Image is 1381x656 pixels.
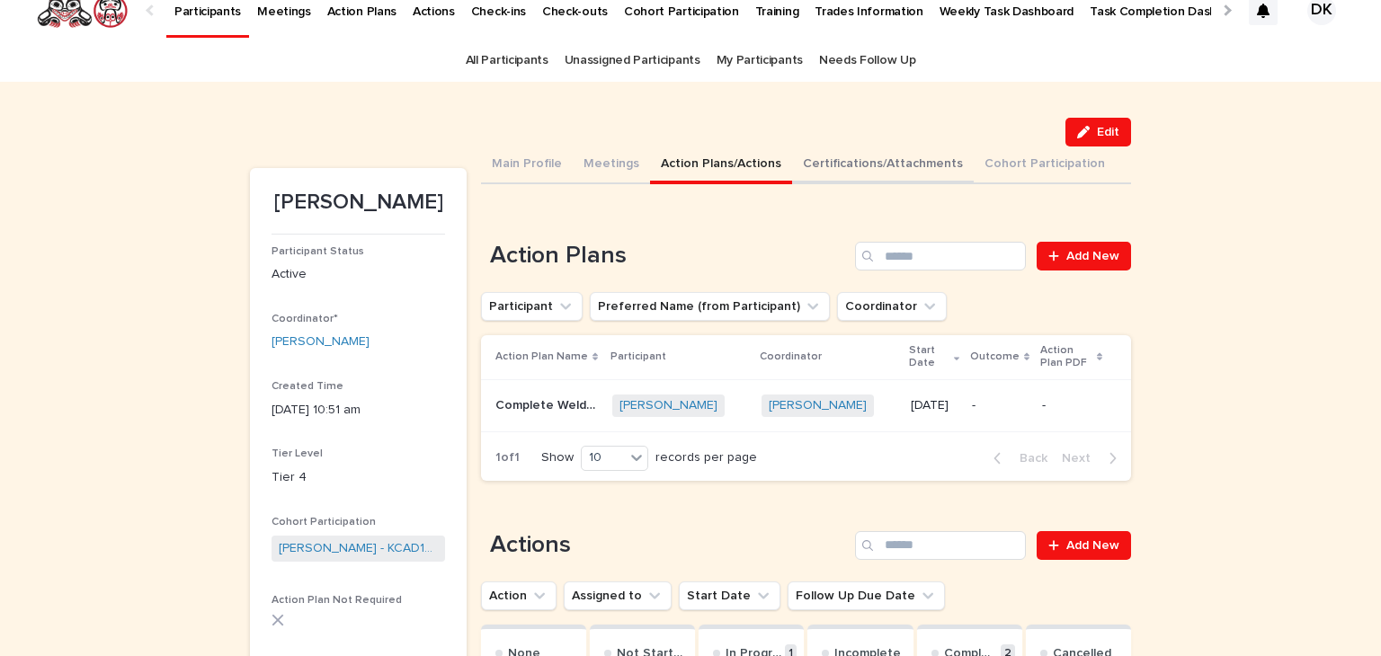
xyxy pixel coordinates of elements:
span: Add New [1066,250,1119,262]
span: Cohort Participation [272,517,376,527]
a: Add New [1037,531,1131,560]
span: Back [1009,452,1047,465]
button: Coordinator [837,292,947,321]
a: [PERSON_NAME] [272,332,370,351]
p: 1 of 1 [481,436,534,480]
p: Active [272,265,445,284]
a: All Participants [466,40,548,82]
a: [PERSON_NAME] [619,398,717,413]
span: Next [1062,452,1101,465]
button: Preferred Name (from Participant) [590,292,830,321]
button: Certifications/Attachments [792,146,974,184]
input: Search [855,531,1026,560]
h1: Actions [481,531,848,560]
button: Main Profile [481,146,573,184]
p: Action Plan Name [495,347,588,367]
button: Back [979,450,1055,466]
div: 10 [582,448,625,467]
button: Action [481,581,557,610]
p: [DATE] [911,398,958,413]
p: - [1042,398,1102,413]
button: Next [1055,450,1131,466]
tr: Complete Welding FoundationsComplete Welding Foundations [PERSON_NAME] [PERSON_NAME] [DATE]-- [481,379,1131,431]
p: Complete Welding Foundations [495,394,601,413]
p: Action Plan PDF [1040,341,1092,374]
p: Show [541,450,574,465]
a: Add New [1037,242,1131,270]
p: Outcome [970,347,1020,367]
p: Start Date [909,341,949,374]
span: Tier Level [272,448,323,459]
span: Edit [1097,126,1119,138]
p: Coordinator [760,347,822,367]
p: - [972,398,1028,413]
span: Created Time [272,381,343,392]
span: Coordinator* [272,314,338,324]
a: Needs Follow Up [819,40,915,82]
button: Assigned to [564,581,672,610]
a: Unassigned Participants [565,40,700,82]
button: Edit [1065,118,1131,146]
button: Cohort Participation [974,146,1116,184]
p: [PERSON_NAME] [272,190,445,216]
a: [PERSON_NAME] [769,398,867,413]
button: Follow Up Due Date [788,581,945,610]
span: Add New [1066,539,1119,552]
p: records per page [655,450,757,465]
button: Start Date [679,581,780,610]
p: Tier 4 [272,468,445,487]
p: [DATE] 10:51 am [272,401,445,420]
span: Action Plan Not Required [272,595,402,606]
a: [PERSON_NAME] - KCAD13- [DATE] [279,539,438,558]
button: Participant [481,292,583,321]
p: Participant [610,347,666,367]
h1: Action Plans [481,242,848,270]
input: Search [855,242,1026,270]
button: Action Plans/Actions [650,146,792,184]
span: Participant Status [272,246,364,257]
button: Meetings [573,146,650,184]
a: My Participants [717,40,803,82]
